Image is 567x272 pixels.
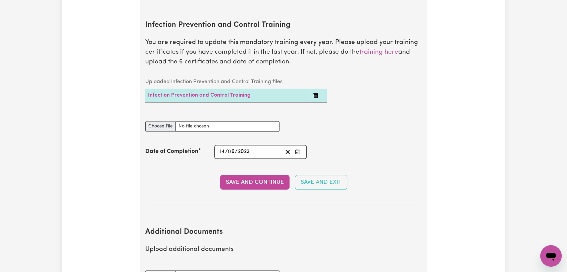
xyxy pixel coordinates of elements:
input: ---- [238,147,250,156]
h2: Infection Prevention and Control Training [145,21,422,30]
button: Save and Exit [295,175,347,189]
button: Enter the Date of Completion of your Infection Prevention and Control Training [293,147,302,156]
input: -- [228,147,235,156]
p: You are required to update this mandatory training every year. Please upload your training certif... [145,38,422,67]
button: Clear date [282,147,293,156]
a: Infection Prevention and Control Training [148,93,251,98]
caption: Uploaded Infection Prevention and Control Training files [145,75,327,89]
span: / [225,149,228,155]
label: Date of Completion [145,147,198,156]
iframe: Button to launch messaging window [540,245,562,267]
a: training here [359,49,398,55]
h2: Additional Documents [145,227,422,236]
p: Upload additional documents [145,244,422,254]
input: -- [219,147,225,156]
span: 0 [228,149,231,154]
button: Save and Continue [220,175,290,189]
button: Delete Infection Prevention and Control Training [313,91,318,99]
span: / [235,149,238,155]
